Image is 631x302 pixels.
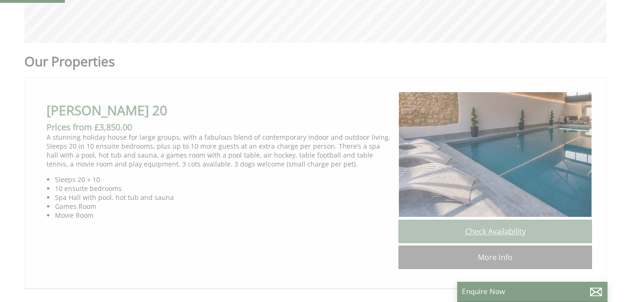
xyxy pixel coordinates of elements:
a: More Info [398,246,592,269]
li: Movie Room [55,211,391,220]
img: Churchill_20_somerset_sleeps20_spa1_pool_spa_bbq_family_celebration_.content.original.jpg [398,92,592,217]
h1: Our Properties [24,52,403,70]
p: Enquire Now [462,286,603,296]
li: Sleeps 20 + 10 [55,175,391,184]
li: Spa Hall with pool, hot tub and sauna [55,193,391,202]
li: 10 ensuite bedrooms [55,184,391,193]
a: Check Availability [398,220,592,243]
h3: Prices from £3,850.00 [47,121,391,133]
a: [PERSON_NAME] 20 [47,101,167,119]
li: Games Room [55,202,391,211]
p: A stunning holiday house for large groups, with a fabulous blend of contemporary indoor and outdo... [47,133,391,168]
